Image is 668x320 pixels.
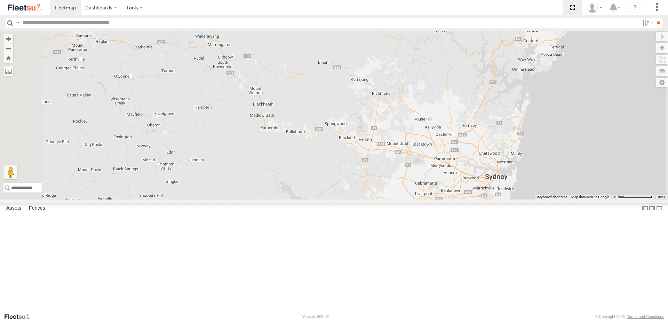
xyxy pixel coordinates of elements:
label: Search Query [15,18,20,28]
label: Map Settings [656,78,668,87]
button: Keyboard shortcuts [537,195,567,200]
div: © Copyright 2025 - [595,314,664,319]
label: Dock Summary Table to the Left [642,203,649,213]
button: Drag Pegman onto the map to open Street View [3,165,17,179]
label: Dock Summary Table to the Right [649,203,655,213]
label: Fences [25,203,49,213]
a: Terms [658,196,665,198]
button: Map Scale: 10 km per 79 pixels [611,195,654,200]
button: Zoom out [3,44,13,53]
label: Hide Summary Table [656,203,663,213]
button: Zoom in [3,34,13,44]
img: fleetsu-logo-horizontal.svg [7,3,43,12]
a: Visit our Website [4,313,36,320]
span: 10 km [613,195,623,199]
span: Map data ©2025 Google [571,195,609,199]
a: Terms and Conditions [627,314,664,319]
label: Measure [3,66,13,76]
div: Version: 305.03 [302,314,329,319]
div: Ken Manners [584,2,605,13]
button: Zoom Home [3,53,13,63]
i: ? [629,2,641,13]
label: Assets [3,203,25,213]
label: Search Filter Options [639,18,654,28]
